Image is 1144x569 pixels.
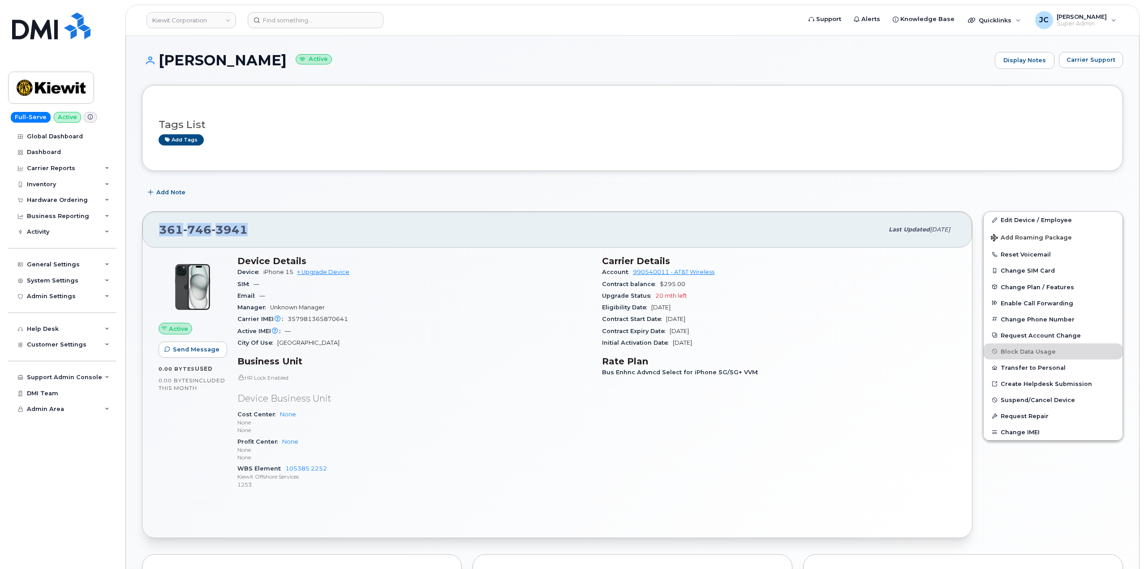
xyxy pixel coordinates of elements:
[984,295,1122,311] button: Enable Call Forwarding
[159,119,1106,130] h3: Tags List
[159,223,248,236] span: 361
[984,228,1122,246] button: Add Roaming Package
[263,269,293,275] span: iPhone 15
[237,411,280,418] span: Cost Center
[602,256,956,266] h3: Carrier Details
[237,304,270,311] span: Manager
[984,408,1122,424] button: Request Repair
[984,376,1122,392] a: Create Helpdesk Submission
[270,304,325,311] span: Unknown Manager
[166,260,219,314] img: iPhone_15_Black.png
[142,52,990,68] h1: [PERSON_NAME]
[984,343,1122,359] button: Block Data Usage
[169,325,188,333] span: Active
[259,292,265,299] span: —
[602,281,660,287] span: Contract balance
[254,281,259,287] span: —
[991,234,1072,243] span: Add Roaming Package
[237,392,591,405] p: Device Business Unit
[280,411,296,418] a: None
[183,223,211,236] span: 746
[666,316,685,322] span: [DATE]
[889,226,930,233] span: Last updated
[655,292,687,299] span: 20 mth left
[1001,299,1073,306] span: Enable Call Forwarding
[602,292,655,299] span: Upgrade Status
[142,184,193,201] button: Add Note
[288,316,348,322] span: 357981365870641
[602,316,666,322] span: Contract Start Date
[1067,56,1115,64] span: Carrier Support
[237,446,591,453] p: None
[282,438,298,445] a: None
[984,279,1122,295] button: Change Plan / Features
[1001,283,1074,290] span: Change Plan / Features
[296,54,332,64] small: Active
[651,304,671,311] span: [DATE]
[237,465,285,472] span: WBS Element
[673,339,692,346] span: [DATE]
[156,188,185,197] span: Add Note
[237,339,277,346] span: City Of Use
[195,365,213,372] span: used
[237,281,254,287] span: SIM
[211,223,248,236] span: 3941
[237,481,591,488] p: 1253
[237,356,591,367] h3: Business Unit
[1059,52,1123,68] button: Carrier Support
[173,345,219,354] span: Send Message
[984,327,1122,343] button: Request Account Change
[670,328,689,334] span: [DATE]
[602,339,673,346] span: Initial Activation Date
[297,269,349,275] a: + Upgrade Device
[237,453,591,461] p: None
[602,356,956,367] h3: Rate Plan
[237,419,591,426] p: None
[984,311,1122,327] button: Change Phone Number
[984,424,1122,440] button: Change IMEI
[930,226,950,233] span: [DATE]
[237,292,259,299] span: Email
[237,316,288,322] span: Carrier IMEI
[633,269,714,275] a: 990540011 - AT&T Wireless
[237,269,263,275] span: Device
[285,465,327,472] a: 105385.2252
[237,328,285,334] span: Active IMEI
[984,359,1122,376] button: Transfer to Personal
[159,377,193,384] span: 0.00 Bytes
[984,246,1122,262] button: Reset Voicemail
[237,374,591,381] p: HR Lock Enabled
[602,369,762,376] span: Bus Enhnc Advncd Select for iPhone 5G/5G+ VVM
[159,366,195,372] span: 0.00 Bytes
[1001,397,1075,403] span: Suspend/Cancel Device
[237,256,591,266] h3: Device Details
[602,269,633,275] span: Account
[984,212,1122,228] a: Edit Device / Employee
[995,52,1054,69] a: Display Notes
[285,328,291,334] span: —
[237,473,591,480] p: Kiewit Offshore Services
[660,281,685,287] span: $295.00
[159,134,204,145] a: Add tags
[602,328,670,334] span: Contract Expiry Date
[984,262,1122,278] button: Change SIM Card
[237,438,282,445] span: Profit Center
[277,339,340,346] span: [GEOGRAPHIC_DATA]
[237,426,591,434] p: None
[984,392,1122,408] button: Suspend/Cancel Device
[1105,530,1137,562] iframe: Messenger Launcher
[159,342,227,358] button: Send Message
[602,304,651,311] span: Eligibility Date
